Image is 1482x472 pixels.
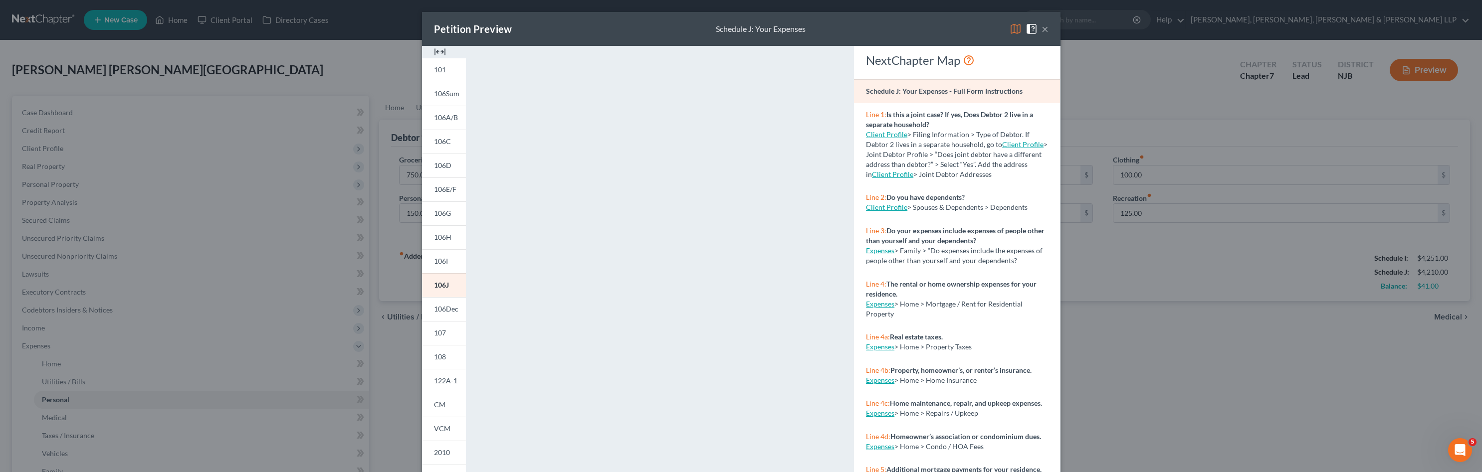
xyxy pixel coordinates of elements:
[866,300,894,308] a: Expenses
[434,328,446,337] span: 107
[866,432,890,441] span: Line 4d:
[1010,23,1022,35] img: map-eea8200ae884c6f1103ae1953ef3d486a96c86aabb227e865a55264e3737af1f.svg
[434,400,445,409] span: CM
[434,113,458,122] span: 106A/B
[890,332,943,341] strong: Real estate taxes.
[890,399,1042,407] strong: Home maintenance, repair, and upkeep expenses.
[866,442,894,451] a: Expenses
[422,130,466,154] a: 106C
[866,226,1045,245] strong: Do your expenses include expenses of people other than yourself and your dependents?
[422,154,466,177] a: 106D
[866,87,1023,95] strong: Schedule J: Your Expenses - Full Form Instructions
[866,246,894,255] a: Expenses
[1042,23,1049,35] button: ×
[866,130,1030,149] span: > Filing Information > Type of Debtor. If Debtor 2 lives in a separate household, go to
[894,442,984,451] span: > Home > Condo / HOA Fees
[886,193,965,201] strong: Do you have dependents?
[894,376,977,384] span: > Home > Home Insurance
[866,110,1033,129] strong: Is this a joint case? If yes, Does Debtor 2 live in a separate household?
[422,441,466,465] a: 2010
[907,203,1028,211] span: > Spouses & Dependents > Dependents
[866,52,1048,68] div: NextChapter Map
[434,137,451,146] span: 106C
[866,193,886,201] span: Line 2:
[434,65,446,74] span: 101
[422,393,466,417] a: CM
[434,89,459,98] span: 106Sum
[890,366,1032,374] strong: Property, homeowner’s, or renter’s insurance.
[866,366,890,374] span: Line 4b:
[872,170,913,178] a: Client Profile
[434,424,450,433] span: VCM
[866,409,894,417] a: Expenses
[894,409,978,417] span: > Home > Repairs / Upkeep
[434,185,456,193] span: 106E/F
[434,233,451,241] span: 106H
[422,297,466,321] a: 106Dec
[434,352,446,361] span: 108
[422,417,466,441] a: VCM
[1002,140,1044,149] a: Client Profile
[1448,438,1472,462] iframe: Intercom live chat
[434,257,448,265] span: 106I
[866,203,907,211] a: Client Profile
[434,448,450,457] span: 2010
[866,246,1043,265] span: > Family > “Do expenses include the expenses of people other than yourself and your dependents?
[422,321,466,345] a: 107
[890,432,1041,441] strong: Homeowner’s association or condominium dues.
[434,46,446,58] img: expand-e0f6d898513216a626fdd78e52531dac95497ffd26381d4c15ee2fc46db09dca.svg
[866,130,907,139] a: Client Profile
[434,209,451,217] span: 106G
[1026,23,1038,35] img: help-close-5ba153eb36485ed6c1ea00a893f15db1cb9b99d6cae46e1a8edb6c62d00a1a76.svg
[422,345,466,369] a: 108
[872,170,992,178] span: > Joint Debtor Addresses
[434,22,512,36] div: Petition Preview
[866,342,894,351] a: Expenses
[422,225,466,249] a: 106H
[894,342,972,351] span: > Home > Property Taxes
[422,273,466,297] a: 106J
[716,23,806,35] div: Schedule J: Your Expenses
[866,110,886,119] span: Line 1:
[422,58,466,82] a: 101
[866,140,1048,178] span: > Joint Debtor Profile > “Does joint debtor have a different address than debtor?” > Select “Yes”...
[422,106,466,130] a: 106A/B
[866,376,894,384] a: Expenses
[422,369,466,393] a: 122A-1
[866,332,890,341] span: Line 4a:
[866,399,890,407] span: Line 4c:
[422,177,466,201] a: 106E/F
[434,376,457,385] span: 122A-1
[866,280,1037,298] strong: The rental or home ownership expenses for your residence.
[422,82,466,106] a: 106Sum
[434,161,451,169] span: 106D
[434,281,449,289] span: 106J
[1469,438,1477,446] span: 5
[434,305,458,313] span: 106Dec
[866,226,886,235] span: Line 3:
[422,201,466,225] a: 106G
[422,249,466,273] a: 106I
[866,300,1023,318] span: > Home > Mortgage / Rent for Residential Property
[866,280,886,288] span: Line 4:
